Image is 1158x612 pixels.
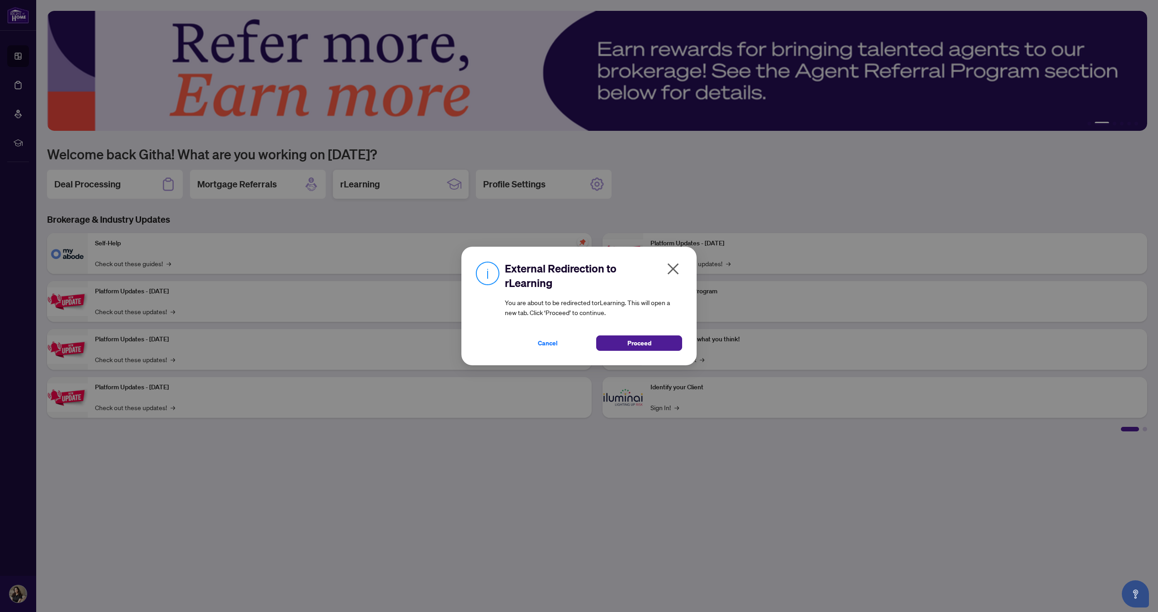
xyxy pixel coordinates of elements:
[505,261,682,290] h2: External Redirection to rLearning
[596,335,682,351] button: Proceed
[505,335,591,351] button: Cancel
[1122,580,1149,607] button: Open asap
[627,336,651,350] span: Proceed
[666,262,680,276] span: close
[476,261,499,285] img: Info Icon
[538,336,558,350] span: Cancel
[505,261,682,351] div: You are about to be redirected to rLearning . This will open a new tab. Click ‘Proceed’ to continue.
